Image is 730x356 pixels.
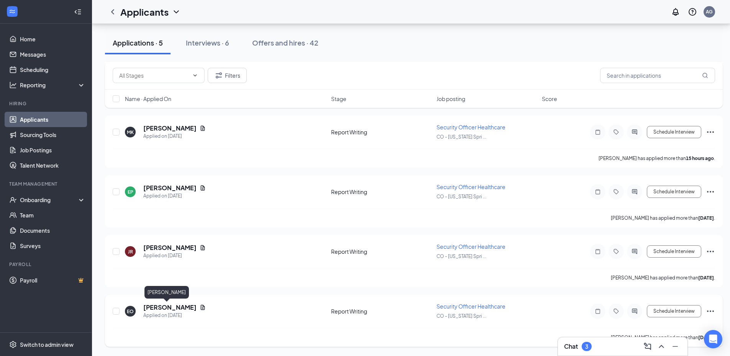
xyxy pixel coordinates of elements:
a: Surveys [20,238,85,253]
h5: [PERSON_NAME] [143,124,197,132]
div: Reporting [20,81,86,89]
button: Filter Filters [208,68,247,83]
p: [PERSON_NAME] has applied more than . [599,155,715,162]
svg: QuestionInfo [688,7,697,16]
div: Interviews · 6 [186,38,229,47]
svg: Document [200,304,206,310]
span: Security Officer Healthcare [436,243,505,250]
div: Offers and hires · 42 [252,38,318,47]
svg: Note [593,308,602,314]
button: Schedule Interview [647,126,701,138]
svg: ActiveChat [630,129,639,135]
div: Applied on [DATE] [143,252,206,260]
button: Schedule Interview [647,186,701,198]
svg: Document [200,125,206,131]
div: Team Management [9,181,84,187]
h1: Applicants [120,5,169,18]
div: [PERSON_NAME] [144,286,189,299]
span: Name · Applied On [125,95,171,103]
span: Security Officer Healthcare [436,303,505,310]
div: MK [127,129,134,136]
button: ChevronUp [655,340,668,353]
p: [PERSON_NAME] has applied more than . [611,334,715,341]
a: Messages [20,47,85,62]
svg: Analysis [9,81,17,89]
div: 3 [585,343,588,350]
svg: Tag [612,189,621,195]
div: AG [706,8,713,15]
svg: Ellipses [706,187,715,196]
span: Job posting [436,95,465,103]
div: Applied on [DATE] [143,132,206,140]
svg: WorkstreamLogo [8,8,16,15]
svg: Note [593,248,602,255]
b: [DATE] [698,215,714,221]
a: Talent Network [20,158,85,173]
svg: ChevronDown [192,72,198,78]
svg: Settings [9,341,17,348]
a: Scheduling [20,62,85,77]
a: Job Postings [20,142,85,158]
button: Schedule Interview [647,305,701,317]
input: All Stages [119,71,189,80]
svg: Tag [612,308,621,314]
svg: Tag [612,129,621,135]
h5: [PERSON_NAME] [143,303,197,312]
svg: Ellipses [706,247,715,256]
a: Applicants [20,112,85,127]
span: Score [542,95,557,103]
svg: ChevronLeft [108,7,117,16]
svg: Notifications [671,7,680,16]
span: Stage [331,95,346,103]
div: Report Writing [331,128,432,136]
svg: ActiveChat [630,189,639,195]
div: Applications · 5 [113,38,163,47]
button: Minimize [669,340,681,353]
div: Applied on [DATE] [143,192,206,200]
svg: Filter [214,71,223,80]
svg: MagnifyingGlass [702,72,708,78]
svg: Collapse [74,8,82,16]
svg: UserCheck [9,196,17,204]
svg: Document [200,245,206,251]
h5: [PERSON_NAME] [143,184,197,192]
svg: ChevronDown [172,7,181,16]
svg: Tag [612,248,621,255]
svg: Ellipses [706,127,715,137]
div: Report Writing [331,248,432,255]
h3: Chat [564,342,578,351]
svg: ActiveChat [630,248,639,255]
svg: ComposeMessage [643,342,652,351]
b: [DATE] [698,275,714,281]
div: JR [128,248,133,255]
div: Report Writing [331,307,432,315]
button: Schedule Interview [647,245,701,258]
a: PayrollCrown [20,273,85,288]
a: Sourcing Tools [20,127,85,142]
span: Security Officer Healthcare [436,124,505,131]
input: Search in applications [600,68,715,83]
b: 15 hours ago [686,155,714,161]
div: EP [128,189,133,195]
div: Onboarding [20,196,79,204]
div: Switch to admin view [20,341,74,348]
svg: Minimize [671,342,680,351]
p: [PERSON_NAME] has applied more than . [611,274,715,281]
a: Documents [20,223,85,238]
span: Security Officer Healthcare [436,183,505,190]
svg: ActiveChat [630,308,639,314]
div: EO [127,308,134,315]
p: [PERSON_NAME] has applied more than . [611,215,715,221]
span: CO - [US_STATE] Spri ... [436,194,486,199]
div: Open Intercom Messenger [704,330,722,348]
div: Payroll [9,261,84,268]
button: ComposeMessage [641,340,654,353]
a: Home [20,31,85,47]
svg: Note [593,189,602,195]
div: Applied on [DATE] [143,312,206,319]
div: Hiring [9,100,84,107]
h5: [PERSON_NAME] [143,243,197,252]
span: CO - [US_STATE] Spri ... [436,134,486,140]
svg: ChevronUp [657,342,666,351]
